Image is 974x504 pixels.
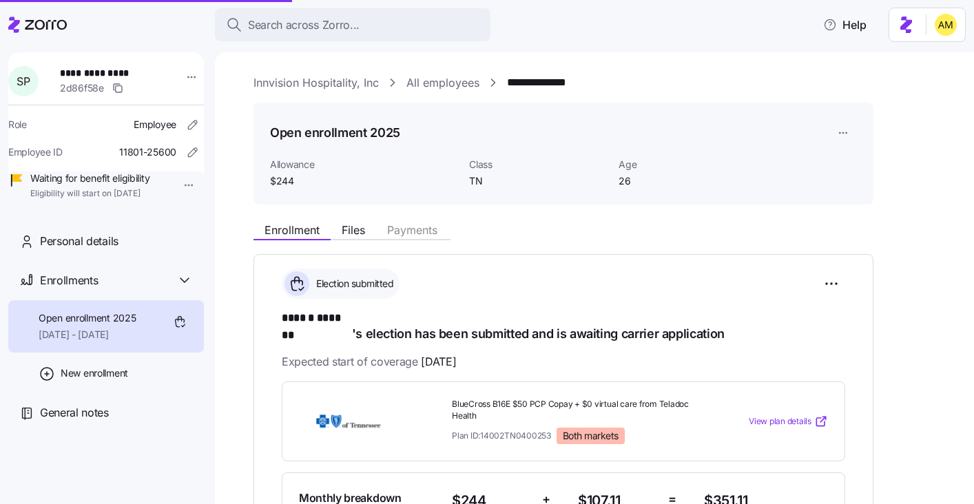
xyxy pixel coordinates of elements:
span: Open enrollment 2025 [39,311,136,325]
span: Class [469,158,608,171]
span: Employee [134,118,176,132]
span: Age [619,158,757,171]
h1: 's election has been submitted and is awaiting carrier application [282,310,845,342]
span: Both markets [563,430,619,442]
span: 11801-25600 [119,145,176,159]
a: View plan details [749,414,828,428]
span: 2d86f58e [60,81,104,95]
span: $244 [270,174,458,188]
span: Allowance [270,158,458,171]
span: Personal details [40,233,118,250]
img: dfaaf2f2725e97d5ef9e82b99e83f4d7 [935,14,957,36]
span: Plan ID: 14002TN0400253 [452,430,551,441]
span: Expected start of coverage [282,353,456,370]
span: Enrollments [40,272,98,289]
span: BlueCross B16E $50 PCP Copay + $0 virtual care from Teladoc Health [452,399,693,422]
button: Help [812,11,878,39]
span: Waiting for benefit eligibility [30,171,149,185]
span: 26 [619,174,757,188]
img: BlueCross BlueShield of Tennessee [299,406,398,437]
span: Search across Zorro... [248,17,360,34]
button: Search across Zorro... [215,8,490,41]
span: Files [342,224,365,235]
span: Employee ID [8,145,63,159]
span: New enrollment [61,366,128,380]
span: Eligibility will start on [DATE] [30,188,149,200]
span: Enrollment [265,224,320,235]
a: Innvision Hospitality, Inc [253,74,379,92]
span: Payments [387,224,437,235]
span: [DATE] - [DATE] [39,328,136,342]
span: Role [8,118,27,132]
span: Election submitted [312,277,393,291]
span: View plan details [749,415,811,428]
h1: Open enrollment 2025 [270,124,400,141]
span: General notes [40,404,109,421]
span: S P [17,76,30,87]
span: [DATE] [421,353,456,370]
span: TN [469,174,608,188]
span: Help [823,17,867,33]
a: All employees [406,74,479,92]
